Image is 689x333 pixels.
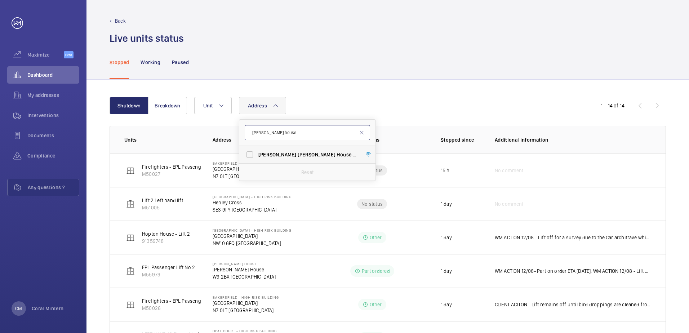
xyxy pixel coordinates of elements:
p: Part ordered [362,267,390,275]
span: Interventions [27,112,79,119]
p: WM ACTION 12/08- Part on order ETA [DATE]. WM ACTION 12/08 - Lift off for new drive board, supply... [495,267,651,275]
span: No comment [495,200,524,208]
button: Address [239,97,286,114]
span: [PERSON_NAME] [258,152,296,157]
span: Compliance [27,152,79,159]
img: elevator.svg [126,166,135,175]
p: [GEOGRAPHIC_DATA] [213,232,292,240]
span: Unit [203,103,213,108]
p: M55979 [142,271,195,278]
p: Firefighters - EPL Passenger Lift No 1 [142,297,225,305]
p: 1 day [441,267,452,275]
span: - , [GEOGRAPHIC_DATA] [258,151,357,158]
span: [PERSON_NAME] [298,152,335,157]
p: Bakersfield - High Risk Building [213,295,279,299]
p: W9 2BX [GEOGRAPHIC_DATA] [213,273,276,280]
p: M50027 [142,170,226,178]
p: [GEOGRAPHIC_DATA] [213,165,279,173]
p: M50026 [142,305,225,312]
button: Unit [194,97,232,114]
p: [PERSON_NAME] House [213,262,276,266]
p: Working [141,59,160,66]
p: N7 0LT [GEOGRAPHIC_DATA] [213,173,279,180]
p: Reset [301,169,314,176]
img: elevator.svg [126,267,135,275]
p: Units [124,136,201,143]
button: Breakdown [148,97,187,114]
p: WM ACTION 12/08 - Lift off for a survey due to the Car architrave which has been damaged by exces... [495,234,651,241]
input: Search by address [245,125,370,140]
div: 1 – 14 of 14 [601,102,624,109]
p: [GEOGRAPHIC_DATA] [213,299,279,307]
img: elevator.svg [126,233,135,242]
p: EPL Passenger Lift No 2 [142,264,195,271]
p: CM [15,305,22,312]
p: M51005 [142,204,183,211]
p: NW10 6FQ [GEOGRAPHIC_DATA] [213,240,292,247]
p: 1 day [441,301,452,308]
p: Hopton House - Lift 2 [142,230,190,237]
p: Stopped since [441,136,483,143]
p: Henley Cross [213,199,292,206]
p: Stopped [110,59,129,66]
span: Maximize [27,51,64,58]
img: elevator.svg [126,200,135,208]
p: Other [370,301,382,308]
p: Back [115,17,126,25]
button: Shutdown [110,97,148,114]
p: Lift 2 Left hand lift [142,197,183,204]
p: N7 0LT [GEOGRAPHIC_DATA] [213,307,279,314]
p: Additional information [495,136,651,143]
img: elevator.svg [126,300,135,309]
span: Any questions ? [28,184,79,191]
span: Address [248,103,267,108]
p: Coral Mintern [32,305,64,312]
span: Beta [64,51,74,58]
span: My addresses [27,92,79,99]
p: SE3 9FY [GEOGRAPHIC_DATA] [213,206,292,213]
p: Paused [172,59,189,66]
p: No status [361,200,383,208]
h1: Live units status [110,32,184,45]
span: Documents [27,132,79,139]
p: CLIENT ACITON - Lift remains off until bird droppings are cleaned from ladder/motor room. [495,301,651,308]
p: [GEOGRAPHIC_DATA] - High Risk Building [213,228,292,232]
p: Other [370,234,382,241]
p: 1 day [441,200,452,208]
p: 15 h [441,167,450,174]
p: 91359748 [142,237,190,245]
p: Address [213,136,315,143]
span: No comment [495,167,524,174]
p: Opal Court - High Risk Building [213,329,277,333]
p: Firefighters - EPL Passenger Lift No 2 [142,163,226,170]
p: Bakersfield - High Risk Building [213,161,279,165]
p: [PERSON_NAME] House [213,266,276,273]
span: Dashboard [27,71,79,79]
span: House [337,152,351,157]
p: [GEOGRAPHIC_DATA] - High Risk Building [213,195,292,199]
p: 1 day [441,234,452,241]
